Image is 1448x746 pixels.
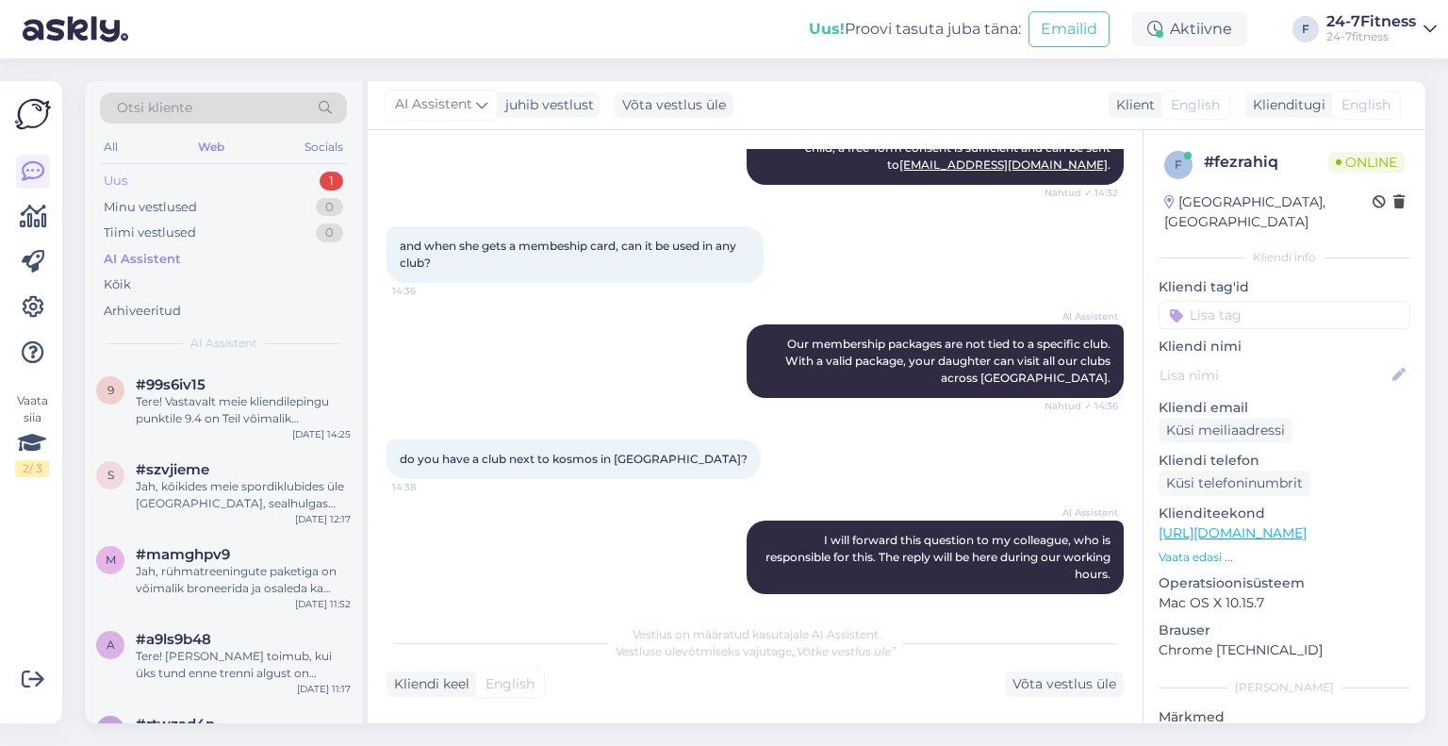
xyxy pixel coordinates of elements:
[1109,95,1155,115] div: Klient
[1159,337,1410,356] p: Kliendi nimi
[1164,192,1373,232] div: [GEOGRAPHIC_DATA], [GEOGRAPHIC_DATA]
[194,135,228,159] div: Web
[1159,549,1410,566] p: Vaata edasi ...
[1159,504,1410,523] p: Klienditeekond
[1159,418,1292,443] div: Küsi meiliaadressi
[1326,14,1416,29] div: 24-7Fitness
[1160,365,1389,386] input: Lisa nimi
[117,98,192,118] span: Otsi kliente
[1159,277,1410,297] p: Kliendi tag'id
[1159,679,1410,696] div: [PERSON_NAME]
[899,157,1108,172] a: [EMAIL_ADDRESS][DOMAIN_NAME]
[15,460,49,477] div: 2 / 3
[295,597,351,611] div: [DATE] 11:52
[1159,573,1410,593] p: Operatsioonisüsteem
[107,383,114,397] span: 9
[1047,506,1118,520] span: AI Assistent
[190,335,257,352] span: AI Assistent
[1245,95,1325,115] div: Klienditugi
[1171,95,1220,115] span: English
[301,135,347,159] div: Socials
[785,337,1113,385] span: Our membership packages are not tied to a specific club. With a valid package, your daughter can ...
[1045,399,1118,413] span: Nähtud ✓ 14:36
[297,682,351,696] div: [DATE] 11:17
[136,461,209,478] span: #szvjieme
[387,674,469,694] div: Kliendi keel
[1159,621,1410,640] p: Brauser
[136,716,215,733] span: #rtwzad4n
[615,92,733,118] div: Võta vestlus üle
[792,644,896,658] i: „Võtke vestlus üle”
[1159,301,1410,329] input: Lisa tag
[1159,398,1410,418] p: Kliendi email
[1047,595,1118,609] span: 14:38
[1175,157,1182,172] span: f
[136,478,351,512] div: Jah, kõikides meie spordiklubides üle [GEOGRAPHIC_DATA], sealhulgas Kuressaares, on makseterminal...
[136,376,206,393] span: #99s6iv15
[1328,152,1405,173] span: Online
[104,302,181,321] div: Arhiveeritud
[400,452,748,466] span: do you have a club next to kosmos in [GEOGRAPHIC_DATA]?
[1159,249,1410,266] div: Kliendi info
[136,546,230,563] span: #mamghpv9
[316,224,343,242] div: 0
[295,512,351,526] div: [DATE] 12:17
[104,224,196,242] div: Tiimi vestlused
[1204,151,1328,174] div: # fezrahiq
[1047,309,1118,323] span: AI Assistent
[136,648,351,682] div: Tere! [PERSON_NAME] toimub, kui üks tund enne trenni algust on registreerunud vähemalt 3 inimest....
[1292,16,1319,42] div: F
[1132,12,1247,46] div: Aktiivne
[136,563,351,597] div: Jah, rühmatreeningute paketiga on võimalik broneerida ja osaleda ka kahes järjestikuses rühmatree...
[1159,640,1410,660] p: Chrome [TECHNICAL_ID]
[1159,524,1307,541] a: [URL][DOMAIN_NAME]
[1341,95,1390,115] span: English
[765,533,1113,581] span: I will forward this question to my colleague, who is responsible for this. The reply will be here...
[1028,11,1110,47] button: Emailid
[1005,671,1124,697] div: Võta vestlus üle
[392,480,463,494] span: 14:38
[104,250,181,269] div: AI Assistent
[316,198,343,217] div: 0
[633,627,879,641] span: Vestlus on määratud kasutajale AI Assistent
[15,392,49,477] div: Vaata siia
[104,198,197,217] div: Minu vestlused
[136,631,211,648] span: #a9ls9b48
[1159,471,1310,496] div: Küsi telefoninumbrit
[106,553,116,567] span: m
[616,644,896,658] span: Vestluse ülevõtmiseks vajutage
[1159,707,1410,727] p: Märkmed
[1326,29,1416,44] div: 24-7fitness
[292,427,351,441] div: [DATE] 14:25
[498,95,594,115] div: juhib vestlust
[1326,14,1437,44] a: 24-7Fitness24-7fitness
[104,275,131,294] div: Kõik
[1159,593,1410,613] p: Mac OS X 10.15.7
[1159,451,1410,471] p: Kliendi telefon
[136,393,351,427] div: Tere! Vastavalt meie kliendilepingu punktile 9.4 on Teil võimalik ennetähtaegselt lõpetada aastas...
[1045,186,1118,200] span: Nähtud ✓ 14:32
[104,172,127,191] div: Uus
[809,18,1021,41] div: Proovi tasuta juba täna:
[392,284,463,298] span: 14:36
[107,638,115,652] span: a
[395,94,472,115] span: AI Assistent
[107,722,115,737] span: r
[320,172,343,191] div: 1
[107,468,114,482] span: s
[485,674,535,694] span: English
[400,239,739,270] span: and when she gets a membeship card, can it be used in any club?
[15,96,51,132] img: Askly Logo
[100,135,122,159] div: All
[809,20,845,38] b: Uus!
